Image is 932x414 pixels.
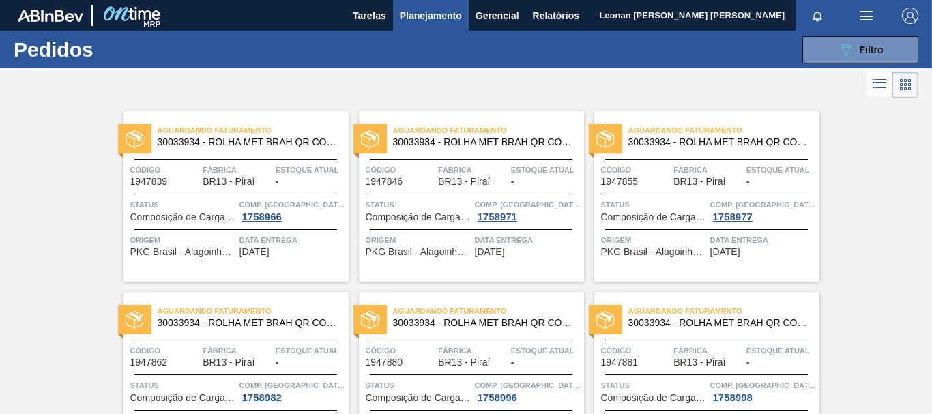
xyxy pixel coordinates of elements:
span: 30033934 - ROLHA MET BRAH QR CODE 021CX105 [628,137,809,147]
span: Planejamento [400,8,462,24]
span: 08/09/2025 [239,247,270,257]
span: Estoque atual [276,163,345,177]
span: 1947855 [601,177,639,187]
span: Estoque atual [276,344,345,357]
span: Comp. Carga [475,379,581,392]
span: Composição de Carga Aceita [366,212,471,222]
span: Composição de Carga Aceita [130,393,236,403]
span: - [276,357,279,368]
span: Fábrica [673,344,743,357]
span: Código [601,344,671,357]
span: PKG Brasil - Alagoinhas (BA) [130,247,236,257]
div: 1758977 [710,211,755,222]
span: Estoque atual [511,163,581,177]
span: Fábrica [203,344,272,357]
span: Status [601,379,707,392]
span: Código [366,163,435,177]
h1: Pedidos [14,42,205,57]
span: BR13 - Piraí [438,177,490,187]
span: Composição de Carga Aceita [601,212,707,222]
span: - [746,177,750,187]
a: statusAguardando Faturamento30033934 - ROLHA MET BRAH QR CODE 021CX105Código1947839FábricaBR13 - ... [113,111,349,282]
a: Comp. [GEOGRAPHIC_DATA]1758996 [475,379,581,403]
span: Fábrica [438,163,508,177]
span: Comp. Carga [475,198,581,211]
span: Composição de Carga Aceita [366,393,471,403]
div: Visão em Cards [892,72,918,98]
span: Data entrega [710,233,816,247]
a: Comp. [GEOGRAPHIC_DATA]1758966 [239,198,345,222]
span: Comp. Carga [239,379,345,392]
span: Origem [601,233,707,247]
div: 1758996 [475,392,520,403]
img: userActions [858,8,875,24]
span: Composição de Carga Aceita [601,393,707,403]
div: 1758971 [475,211,520,222]
img: status [361,311,379,329]
a: Comp. [GEOGRAPHIC_DATA]1758998 [710,379,816,403]
span: - [746,357,750,368]
span: Data entrega [239,233,345,247]
span: - [511,357,514,368]
img: status [596,311,614,329]
a: Comp. [GEOGRAPHIC_DATA]1758971 [475,198,581,222]
a: statusAguardando Faturamento30033934 - ROLHA MET BRAH QR CODE 021CX105Código1947855FábricaBR13 - ... [584,111,819,282]
span: BR13 - Piraí [673,177,725,187]
div: 1758966 [239,211,285,222]
span: Status [601,198,707,211]
span: Composição de Carga Aceita [130,212,236,222]
span: Aguardando Faturamento [393,304,584,318]
span: Fábrica [673,163,743,177]
span: Gerencial [476,8,519,24]
div: 1758998 [710,392,755,403]
a: Comp. [GEOGRAPHIC_DATA]1758982 [239,379,345,403]
span: Status [366,198,471,211]
img: status [361,130,379,148]
a: Comp. [GEOGRAPHIC_DATA]1758977 [710,198,816,222]
span: BR13 - Piraí [203,357,254,368]
span: Data entrega [475,233,581,247]
span: 30033934 - ROLHA MET BRAH QR CODE 021CX105 [158,137,338,147]
span: Código [601,163,671,177]
span: Status [130,379,236,392]
button: Filtro [802,36,918,63]
span: 1947839 [130,177,168,187]
span: Comp. Carga [710,379,816,392]
span: - [276,177,279,187]
span: Origem [366,233,471,247]
span: 22/09/2025 [475,247,505,257]
img: status [126,311,143,329]
img: Logout [902,8,918,24]
span: Aguardando Faturamento [393,123,584,137]
span: Estoque atual [746,344,816,357]
span: 1947881 [601,357,639,368]
button: Notificações [796,6,839,25]
span: Código [366,344,435,357]
img: TNhmsLtSVTkK8tSr43FrP2fwEKptu5GPRR3wAAAABJRU5ErkJggg== [18,10,83,22]
div: Visão em Lista [867,72,892,98]
span: Filtro [860,44,884,55]
span: Estoque atual [511,344,581,357]
a: statusAguardando Faturamento30033934 - ROLHA MET BRAH QR CODE 021CX105Código1947846FábricaBR13 - ... [349,111,584,282]
img: status [126,130,143,148]
span: Comp. Carga [239,198,345,211]
span: 30033934 - ROLHA MET BRAH QR CODE 021CX105 [158,318,338,328]
span: BR13 - Piraí [203,177,254,187]
span: Código [130,163,200,177]
span: Aguardando Faturamento [158,123,349,137]
span: Relatórios [533,8,579,24]
span: 1947846 [366,177,403,187]
span: 1947880 [366,357,403,368]
span: PKG Brasil - Alagoinhas (BA) [601,247,707,257]
span: Origem [130,233,236,247]
span: Estoque atual [746,163,816,177]
span: BR13 - Piraí [438,357,490,368]
span: Código [130,344,200,357]
span: 30033934 - ROLHA MET BRAH QR CODE 021CX105 [393,137,573,147]
span: Fábrica [203,163,272,177]
img: status [596,130,614,148]
span: - [511,177,514,187]
span: Status [366,379,471,392]
span: 06/10/2025 [710,247,740,257]
span: 30033934 - ROLHA MET BRAH QR CODE 021CX105 [628,318,809,328]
